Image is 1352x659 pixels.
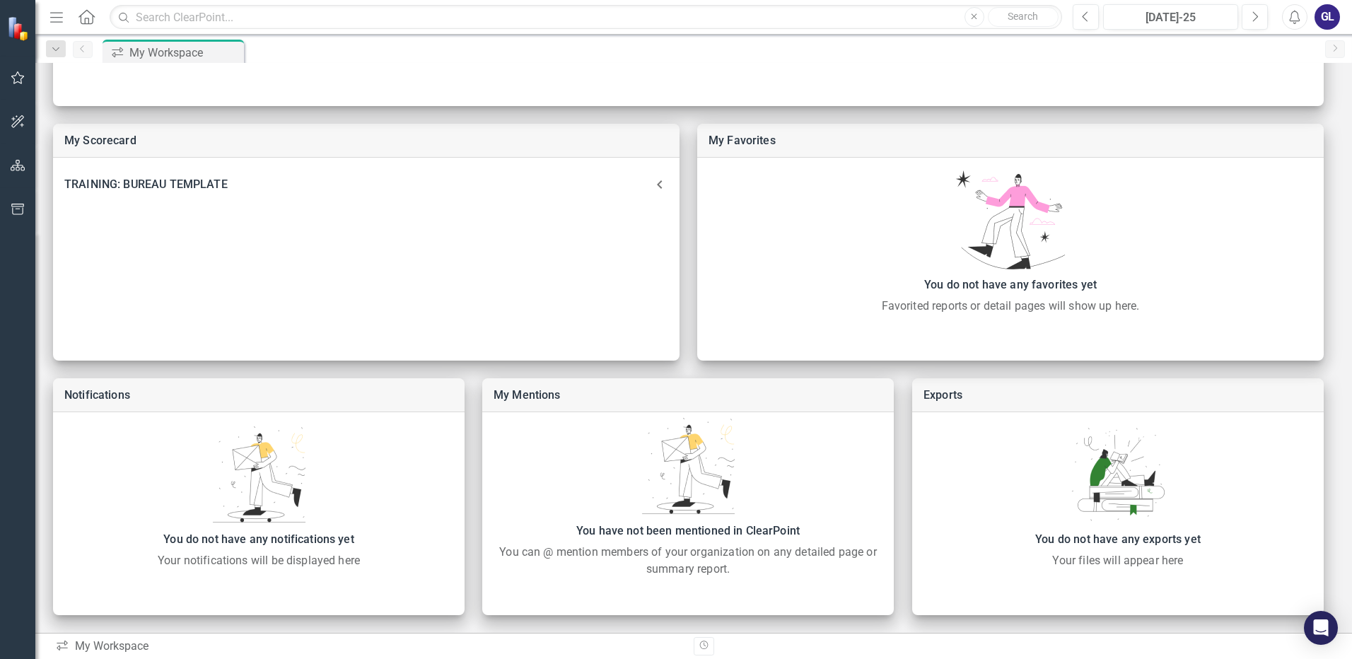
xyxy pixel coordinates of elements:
a: My Mentions [494,388,561,402]
img: ClearPoint Strategy [7,16,32,41]
a: Exports [923,388,962,402]
div: Open Intercom Messenger [1304,611,1338,645]
button: Search [988,7,1059,27]
div: [DATE]-25 [1108,9,1233,26]
button: GL [1315,4,1340,30]
div: You can @ mention members of your organization on any detailed page or summary report. [489,544,887,578]
div: My Workspace [55,638,683,655]
div: You do not have any notifications yet [60,530,458,549]
a: My Scorecard [64,134,136,147]
div: Your files will appear here [919,552,1317,569]
a: Notifications [64,388,130,402]
div: Your notifications will be displayed here [60,552,458,569]
button: [DATE]-25 [1103,4,1238,30]
div: TRAINING: BUREAU TEMPLATE [53,169,680,200]
div: Favorited reports or detail pages will show up here. [704,298,1317,315]
input: Search ClearPoint... [110,5,1062,30]
span: Search [1008,11,1038,22]
div: TRAINING: BUREAU TEMPLATE [64,175,651,194]
div: You have not been mentioned in ClearPoint [489,521,887,541]
div: You do not have any favorites yet [704,275,1317,295]
div: My Workspace [129,44,240,62]
div: You do not have any exports yet [919,530,1317,549]
a: My Favorites [709,134,776,147]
